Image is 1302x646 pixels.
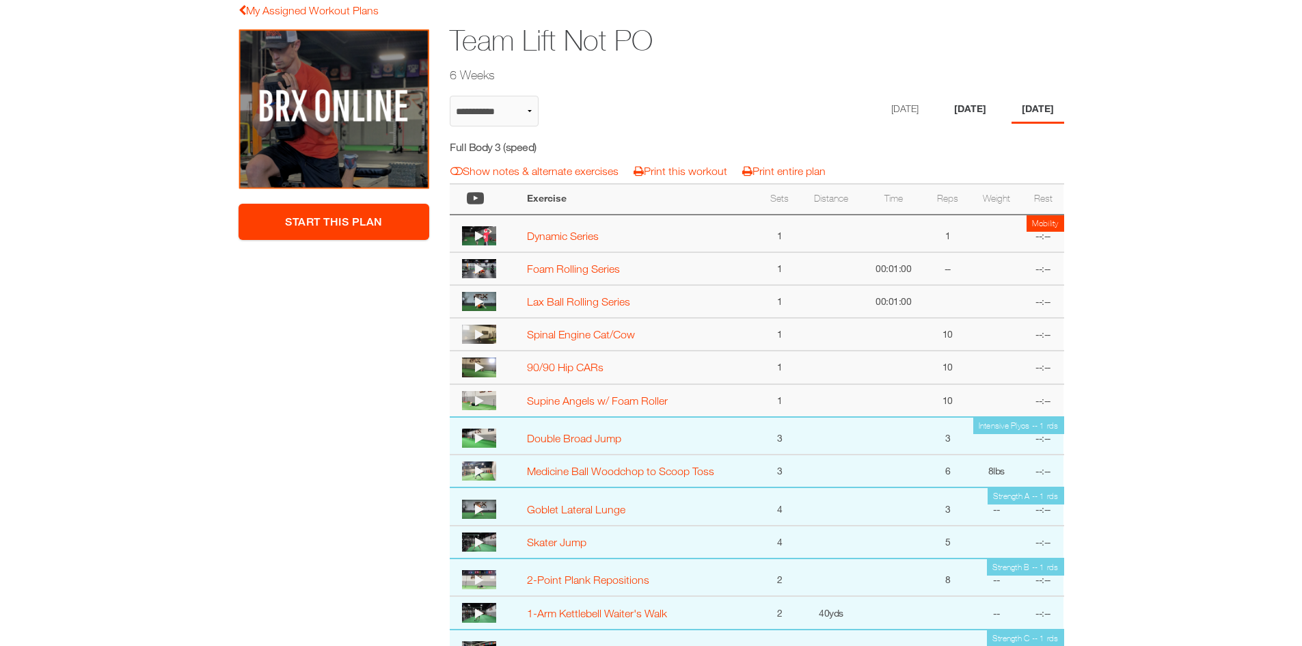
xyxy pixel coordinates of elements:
h2: 6 Weeks [450,66,958,83]
img: thumbnail.png [462,461,496,481]
td: --:-- [1022,351,1063,383]
img: thumbnail.png [462,325,496,344]
th: Distance [800,184,862,215]
th: Weight [970,184,1022,215]
td: -- [925,252,971,285]
li: Day 2 [944,96,996,124]
img: thumbnail.png [462,500,496,519]
td: 10 [925,384,971,417]
td: --:-- [1022,318,1063,351]
a: Supine Angels w/ Foam Roller [527,394,668,407]
td: 1 [759,215,800,253]
a: Double Broad Jump [527,432,621,444]
a: Dynamic Series [527,230,599,242]
th: Reps [925,184,971,215]
td: 10 [925,351,971,383]
td: 3 [759,417,800,455]
td: 8 [970,455,1022,487]
img: thumbnail.png [462,603,496,622]
span: yds [829,607,843,619]
img: thumbnail.png [462,226,496,245]
td: --:-- [1022,384,1063,417]
td: 2 [759,596,800,629]
li: Day 1 [881,96,929,124]
a: Foam Rolling Series [527,263,620,275]
td: 3 [925,417,971,455]
td: 4 [759,487,800,526]
img: thumbnail.png [462,259,496,278]
th: Sets [759,184,800,215]
a: Medicine Ball Woodchop to Scoop Toss [527,465,714,477]
td: Strength A -- 1 rds [988,488,1064,504]
a: Goblet Lateral Lunge [527,503,625,515]
td: Intensive Plyos -- 1 rds [973,418,1064,434]
td: 1 [759,252,800,285]
td: 1 [759,384,800,417]
td: --:-- [1022,487,1063,526]
td: 2 [759,558,800,597]
td: --:-- [1022,455,1063,487]
img: thumbnail.png [462,533,496,552]
a: Lax Ball Rolling Series [527,295,630,308]
a: Show notes & alternate exercises [450,165,619,177]
a: Print entire plan [742,165,826,177]
h1: Team Lift Not PO [450,21,958,61]
span: lbs [993,465,1005,476]
td: --:-- [1022,215,1063,253]
h5: Full Body 3 (speed) [450,139,694,154]
img: thumbnail.png [462,429,496,448]
th: Rest [1022,184,1063,215]
td: 1 [759,285,800,318]
td: 3 [759,455,800,487]
td: -- [970,596,1022,629]
td: -- [970,558,1022,597]
th: Exercise [520,184,759,215]
img: thumbnail.png [462,570,496,589]
a: Skater Jump [527,536,586,548]
a: Print this workout [634,165,727,177]
img: thumbnail.png [462,358,496,377]
a: My Assigned Workout Plans [239,4,379,16]
img: thumbnail.png [462,292,496,311]
td: 6 [925,455,971,487]
a: 2-Point Plank Repositions [527,574,649,586]
td: --:-- [1022,285,1063,318]
td: -- [970,487,1022,526]
a: 1-Arm Kettlebell Waiter's Walk [527,607,667,619]
a: Spinal Engine Cat/Cow [527,328,635,340]
td: --:-- [1022,526,1063,558]
td: Mobility [1027,215,1064,232]
td: --:-- [1022,417,1063,455]
td: Strength B -- 1 rds [987,559,1064,576]
td: 10 [925,318,971,351]
td: 3 [925,487,971,526]
td: 40 [800,596,862,629]
td: 4 [759,526,800,558]
td: 8 [925,558,971,597]
th: Time [862,184,925,215]
td: 00:01:00 [862,285,925,318]
td: 1 [925,215,971,253]
td: 5 [925,526,971,558]
td: 00:01:00 [862,252,925,285]
td: --:-- [1022,596,1063,629]
a: Start This Plan [239,204,430,240]
td: 1 [759,351,800,383]
td: --:-- [1022,252,1063,285]
a: 90/90 Hip CARs [527,361,603,373]
li: Day 3 [1012,96,1064,124]
img: Team Lift Not PO [239,29,430,190]
img: thumbnail.png [462,391,496,410]
td: 1 [759,318,800,351]
td: --:-- [1022,558,1063,597]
